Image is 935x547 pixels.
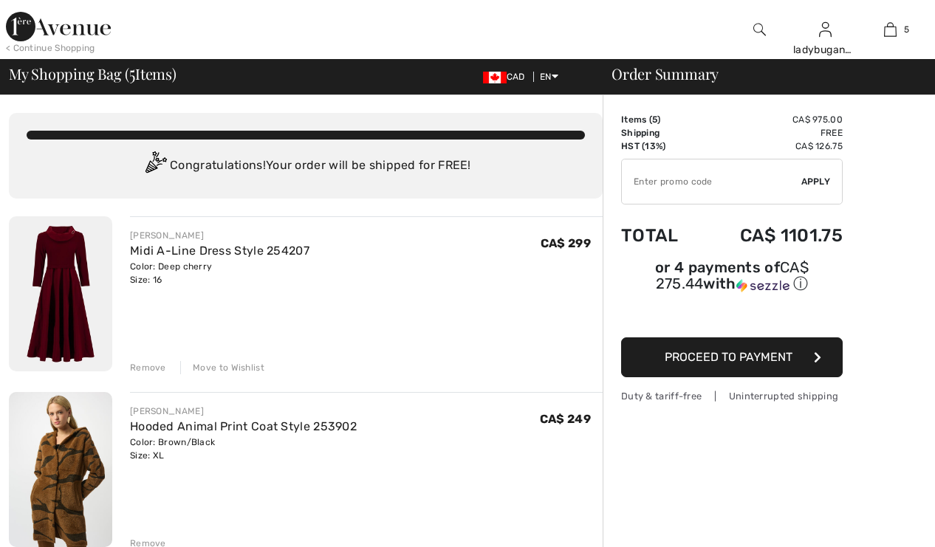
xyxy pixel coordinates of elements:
[652,114,657,125] span: 5
[736,279,790,292] img: Sezzle
[483,72,531,82] span: CAD
[540,412,591,426] span: CA$ 249
[621,299,843,332] iframe: PayPal-paypal
[130,260,309,286] div: Color: Deep cherry Size: 16
[656,258,809,292] span: CA$ 275.44
[621,126,700,140] td: Shipping
[6,41,95,55] div: < Continue Shopping
[9,216,112,371] img: Midi A-Line Dress Style 254207
[130,419,357,433] a: Hooded Animal Print Coat Style 253902
[884,21,897,38] img: My Bag
[130,436,357,462] div: Color: Brown/Black Size: XL
[594,66,926,81] div: Order Summary
[700,126,843,140] td: Free
[904,23,909,36] span: 5
[130,244,309,258] a: Midi A-Line Dress Style 254207
[130,229,309,242] div: [PERSON_NAME]
[700,113,843,126] td: CA$ 975.00
[753,21,766,38] img: search the website
[180,361,264,374] div: Move to Wishlist
[130,361,166,374] div: Remove
[129,63,135,82] span: 5
[665,350,792,364] span: Proceed to Payment
[140,151,170,181] img: Congratulation2.svg
[622,159,801,204] input: Promo code
[840,503,920,540] iframe: Opens a widget where you can find more information
[801,175,831,188] span: Apply
[6,12,111,41] img: 1ère Avenue
[621,337,843,377] button: Proceed to Payment
[9,392,112,547] img: Hooded Animal Print Coat Style 253902
[621,210,700,261] td: Total
[621,113,700,126] td: Items ( )
[858,21,922,38] a: 5
[819,22,832,36] a: Sign In
[621,140,700,153] td: HST (13%)
[621,389,843,403] div: Duty & tariff-free | Uninterrupted shipping
[700,140,843,153] td: CA$ 126.75
[700,210,843,261] td: CA$ 1101.75
[621,261,843,299] div: or 4 payments ofCA$ 275.44withSezzle Click to learn more about Sezzle
[793,42,857,58] div: ladybugannie1
[621,261,843,294] div: or 4 payments of with
[540,72,558,82] span: EN
[27,151,585,181] div: Congratulations! Your order will be shipped for FREE!
[130,405,357,418] div: [PERSON_NAME]
[541,236,591,250] span: CA$ 299
[483,72,507,83] img: Canadian Dollar
[9,66,177,81] span: My Shopping Bag ( Items)
[819,21,832,38] img: My Info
